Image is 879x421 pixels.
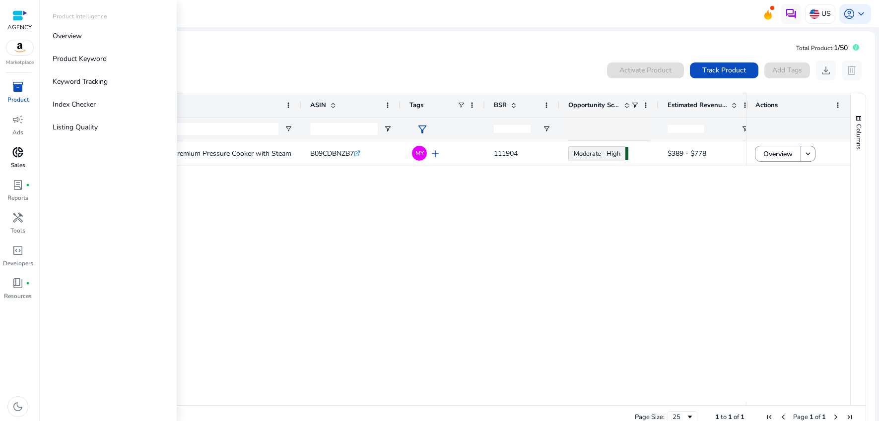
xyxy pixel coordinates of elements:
span: Overview [763,144,793,164]
span: ASIN [310,101,326,110]
p: Listing Quality [53,122,98,132]
p: Keyword Tracking [53,76,108,87]
span: Actions [755,101,778,110]
div: Last Page [846,413,854,421]
span: add [429,148,441,160]
span: fiber_manual_record [26,281,30,285]
span: Tags [409,101,423,110]
p: Product Intelligence [53,12,107,21]
p: Overview [53,31,82,41]
p: AGENCY [7,23,32,32]
p: Ads [12,128,23,137]
button: Track Product [690,62,758,78]
span: Opportunity Score [568,101,620,110]
span: B09CDBNZB7 [310,149,354,158]
button: Overview [755,146,801,162]
button: Open Filter Menu [284,125,292,133]
p: Developers [3,259,33,268]
p: Product [7,95,29,104]
button: Open Filter Menu [542,125,550,133]
span: MY [415,150,424,156]
span: Columns [854,124,863,149]
span: code_blocks [12,244,24,256]
p: Index Checker [53,99,96,110]
span: 111904 [494,149,518,158]
input: ASIN Filter Input [310,123,378,135]
mat-icon: keyboard_arrow_down [804,149,812,158]
p: US [821,5,831,22]
span: Estimated Revenue/Day [668,101,727,110]
input: Product Name Filter Input [87,123,278,135]
span: fiber_manual_record [26,183,30,187]
div: Next Page [832,413,840,421]
span: $389 - $778 [668,149,706,158]
span: 70.90 [625,147,628,160]
button: download [816,60,836,80]
p: Fissler Vitavit Premium Pressure Cooker with Steamer Insert,... [129,143,323,164]
a: Moderate - High [568,146,625,161]
span: Track Product [702,65,746,75]
span: book_4 [12,277,24,289]
span: filter_alt [416,123,428,135]
span: handyman [12,212,24,224]
span: campaign [12,114,24,125]
p: Marketplace [6,59,34,66]
span: dark_mode [12,401,24,413]
span: BSR [494,101,507,110]
button: Open Filter Menu [741,125,749,133]
span: donut_small [12,146,24,158]
button: Open Filter Menu [384,125,392,133]
div: Previous Page [779,413,787,421]
img: amazon.svg [6,40,33,55]
p: Tools [10,226,25,235]
p: Sales [11,161,25,170]
p: Product Keyword [53,54,107,64]
span: account_circle [843,8,855,20]
span: lab_profile [12,179,24,191]
img: us.svg [810,9,819,19]
div: First Page [765,413,773,421]
span: Total Product: [796,44,834,52]
p: Reports [7,193,28,202]
span: keyboard_arrow_down [855,8,867,20]
p: Resources [4,292,32,301]
span: download [820,64,832,76]
span: 1/50 [834,43,848,53]
span: inventory_2 [12,81,24,93]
